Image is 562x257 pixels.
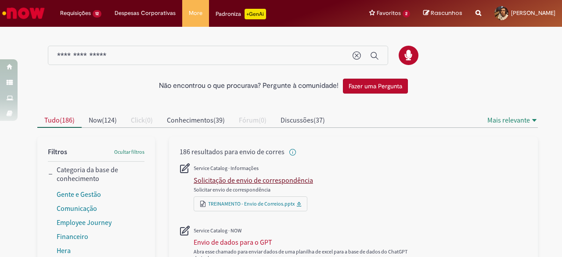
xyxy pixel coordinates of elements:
img: ServiceNow [1,4,46,22]
span: Despesas Corporativas [115,9,176,18]
h2: Não encontrou o que procurava? Pergunte à comunidade! [159,82,339,90]
span: Rascunhos [431,9,462,17]
div: Padroniza [216,9,266,19]
span: Requisições [60,9,91,18]
a: Rascunhos [423,9,462,18]
button: Fazer uma Pergunta [343,79,408,94]
span: More [189,9,202,18]
span: 2 [403,10,410,18]
span: Favoritos [377,9,401,18]
span: 12 [93,10,101,18]
p: +GenAi [245,9,266,19]
span: [PERSON_NAME] [511,9,555,17]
